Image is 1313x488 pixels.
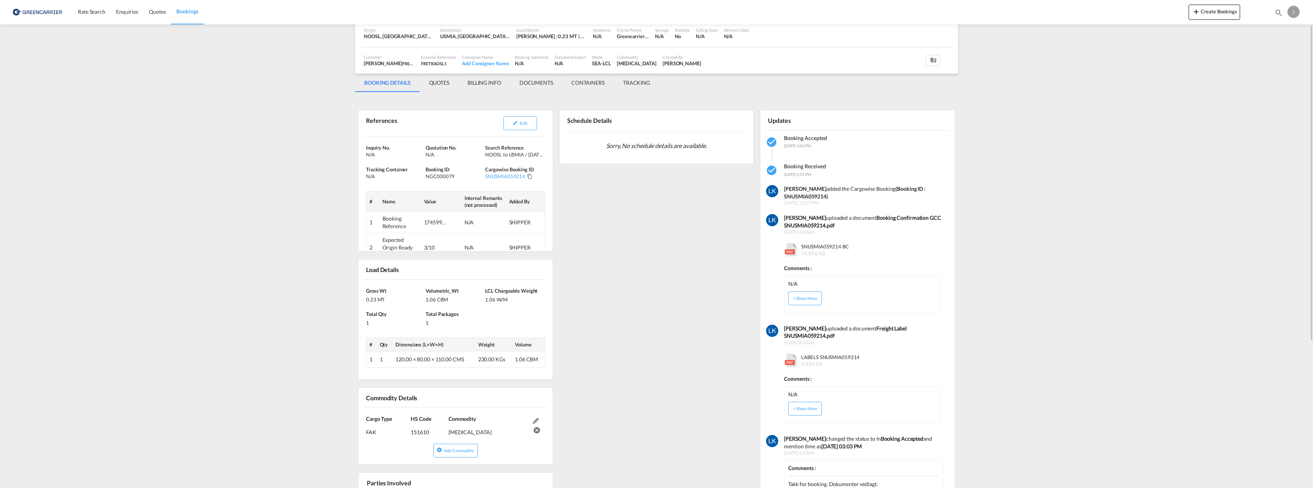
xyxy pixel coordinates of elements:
[116,8,138,15] span: Enquiries
[515,356,538,362] span: 1.06 CBM
[485,294,543,303] div: 1.06 W/M
[395,356,464,362] span: 120.00 × 80.00 × 110.00 CMS
[1287,6,1300,18] div: J
[366,191,379,211] th: #
[503,116,537,130] button: icon-pencilEdit
[78,8,105,15] span: Rate Search
[364,54,415,60] div: Customer
[784,185,826,192] strong: [PERSON_NAME]
[799,243,848,257] span: SNUSMIA059214 BC
[437,447,442,453] md-icon: icon-plus-circle
[478,356,505,362] span: 230.00 KGs
[555,60,586,67] div: N/A
[424,244,447,251] div: 3/10
[784,214,943,229] div: uploaded a document
[421,191,461,211] th: Value
[520,121,527,126] span: Edit
[784,340,943,346] span: [DATE] 6:33pm
[364,263,402,276] div: Load Details
[426,145,456,151] span: Quotation No.
[462,60,509,67] div: Add Consignee Name
[1274,8,1283,20] div: icon-magnify
[593,27,611,33] div: Incoterms
[506,233,545,262] td: SHIPPER
[784,214,941,229] b: Booking Confirmation GCC SNUSMIA059214.pdf
[603,139,710,153] span: Sorry, No schedule details are available.
[788,464,939,477] div: Comments :
[724,33,750,40] div: N/A
[485,288,537,294] span: LCL Chargeable Weight
[784,200,943,206] span: [DATE] 12:57 PM
[364,27,434,33] div: Origin
[366,151,424,158] div: N/A
[592,60,611,67] div: SEA-LCL
[11,3,63,21] img: e39c37208afe11efa9cb1d7a6ea7d6f5.png
[788,391,798,398] div: N/A
[784,135,827,141] span: Booking Accepted
[485,151,543,158] div: NOOSL to USMIA / 30 Sep 2025
[533,425,539,431] md-icon: icon-cancel
[366,423,411,436] div: FAK
[462,54,509,60] div: Consignee Name
[366,294,424,303] div: 0.23 MT
[426,173,483,180] div: NGC000079
[366,351,377,368] td: 1
[411,423,447,436] div: 151610
[426,311,459,317] span: Total Packages
[379,212,421,233] td: Booking Reference
[788,402,822,416] button: + Show More
[516,33,587,40] div: [PERSON_NAME] : 0.23 MT | Volumetric Wt : 1.06 CBM | Chargeable Wt : 1.06 W/M
[527,174,532,179] md-icon: Click to Copy
[379,233,421,262] td: Expected Origin Ready Date
[515,60,548,67] div: N/A
[366,212,379,233] td: 1
[788,280,798,288] div: N/A
[366,233,379,262] td: 2
[766,185,778,197] img: 5GKc0YAAAAGSURBVAMAce5+W4uYjTkAAAAASUVORK5CYII=
[426,288,459,294] span: Volumetric_Wt
[377,351,393,368] td: 1
[799,354,860,367] span: LABELS SNUSMIA059214
[513,120,518,126] md-icon: icon-pencil
[766,214,778,226] img: 5GKc0YAAAAGSURBVAMAce5+W4uYjTkAAAAASUVORK5CYII=
[655,33,668,40] div: N/A
[448,416,476,422] span: Commodity
[465,244,487,251] div: N/A
[515,54,548,60] div: Booking Specialist
[448,423,529,436] div: Fish Oil
[426,317,483,326] div: 1
[8,8,174,16] body: Editor, editor2
[784,229,943,235] span: [DATE] 6:33pm
[766,435,778,447] img: 5GKc0YAAAAGSURBVAMAce5+W4uYjTkAAAAASUVORK5CYII=
[366,173,424,180] div: N/A
[784,163,826,169] span: Booking Received
[366,416,392,422] span: Cargo Type
[485,166,534,172] span: Cargowise Booking ID
[675,27,690,33] div: Rollable
[562,74,614,92] md-tab-item: CONTAINERS
[801,361,822,367] span: 8.959 KB
[512,338,545,351] th: Volume
[1189,5,1240,20] button: icon-plus 400-fgCreate Bookings
[929,57,935,63] md-icon: icon-attachment
[766,164,778,177] md-icon: icon-checkbox-marked-circle
[366,317,424,326] div: 1
[440,27,510,33] div: Destination
[444,448,474,453] span: Add Commodity
[617,33,649,40] div: Greencarrier Consolidators
[461,191,506,211] th: Internal Remarks (not processed)
[421,61,447,66] span: FRETRAOSL1
[392,338,475,351] th: Dimensions (L×W×H)
[516,27,587,33] div: Load Details
[377,338,393,351] th: Qty
[675,33,690,40] div: No
[458,74,510,92] md-tab-item: BILLING INFO
[565,113,655,128] div: Schedule Details
[364,60,415,67] div: [PERSON_NAME]
[766,113,856,127] div: Updates
[364,391,454,404] div: Commodity Details
[485,173,525,180] div: SNUSMIA059214
[555,54,586,60] div: Document Expert
[355,74,420,92] md-tab-item: BOOKING DETAILS
[784,325,826,332] b: [PERSON_NAME]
